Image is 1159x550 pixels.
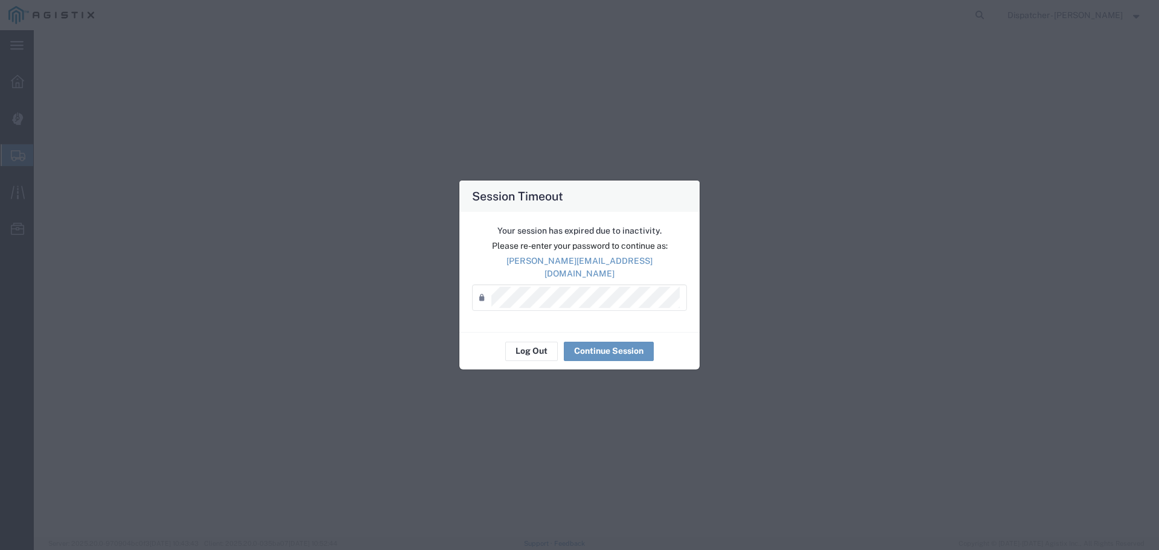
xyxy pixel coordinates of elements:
[472,255,687,280] p: [PERSON_NAME][EMAIL_ADDRESS][DOMAIN_NAME]
[472,187,563,205] h4: Session Timeout
[505,342,558,361] button: Log Out
[472,240,687,252] p: Please re-enter your password to continue as:
[564,342,654,361] button: Continue Session
[472,225,687,237] p: Your session has expired due to inactivity.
